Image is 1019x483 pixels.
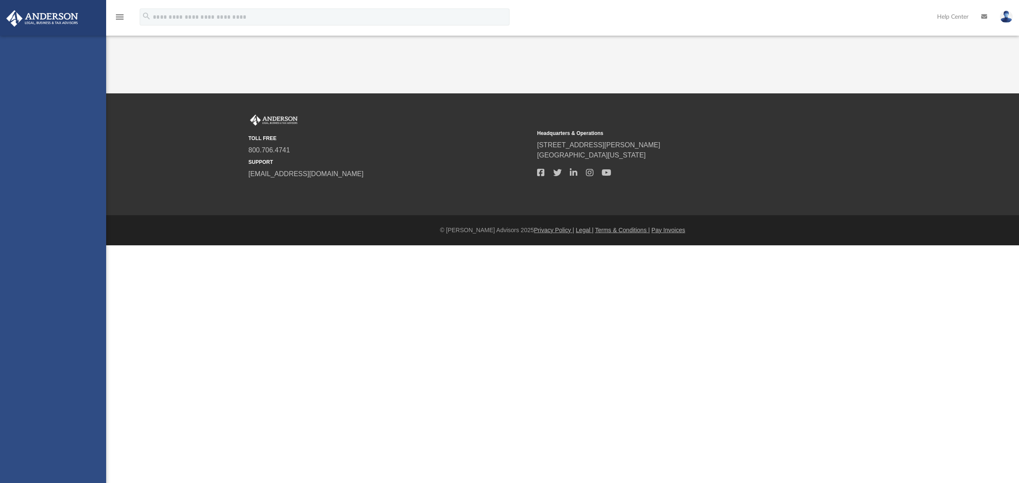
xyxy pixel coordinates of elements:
[115,12,125,22] i: menu
[651,227,685,233] a: Pay Invoices
[248,158,531,166] small: SUPPORT
[115,16,125,22] a: menu
[537,152,646,159] a: [GEOGRAPHIC_DATA][US_STATE]
[142,11,151,21] i: search
[106,226,1019,235] div: © [PERSON_NAME] Advisors 2025
[248,135,531,142] small: TOLL FREE
[576,227,594,233] a: Legal |
[4,10,81,27] img: Anderson Advisors Platinum Portal
[248,115,299,126] img: Anderson Advisors Platinum Portal
[534,227,574,233] a: Privacy Policy |
[248,146,290,154] a: 800.706.4741
[595,227,650,233] a: Terms & Conditions |
[1000,11,1013,23] img: User Pic
[537,141,660,149] a: [STREET_ADDRESS][PERSON_NAME]
[537,129,820,137] small: Headquarters & Operations
[248,170,363,177] a: [EMAIL_ADDRESS][DOMAIN_NAME]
